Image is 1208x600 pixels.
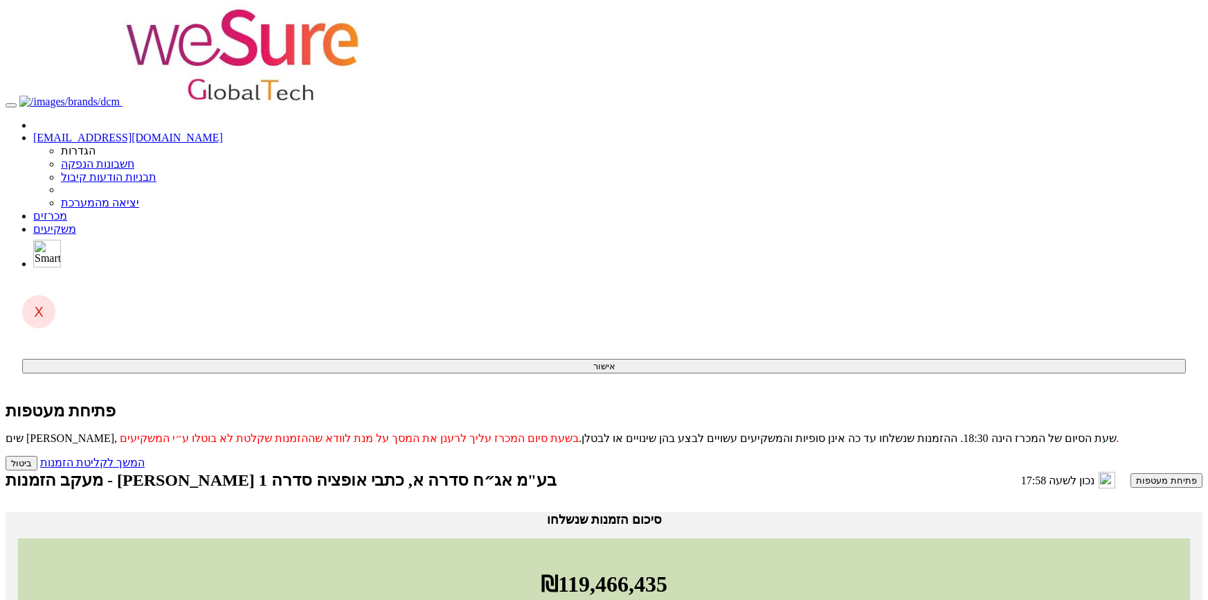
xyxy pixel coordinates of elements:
p: שים [PERSON_NAME], שעת הסיום של המכרז הינה 18:30. ההזמנות שנשלחו עד כה אינן סופיות והמשקיעים עשוי... [6,432,1202,445]
span: ₪119,466,435 [541,571,667,597]
a: תבניות הודעות קיבול [61,171,156,183]
h1: פתיחת מעטפות [6,401,1202,421]
p: נכון לשעה 17:58 [1021,471,1094,489]
button: אישור [22,359,1186,373]
a: [EMAIL_ADDRESS][DOMAIN_NAME] [33,132,223,143]
a: המשך לקליטת הזמנות [40,457,145,468]
span: X [34,303,44,320]
li: הגדרות [61,144,1202,157]
img: דיסקונט קפיטל חיתום בע"מ [19,96,120,108]
a: מכרזים [33,210,67,222]
a: יציאה מהמערכת [61,197,139,209]
span: בשעת סיום המכרז עליך לרענן את המסך על מנת לוודא שההזמנות שקלטת לא בוטלו ע״י המשקיעים. [120,432,1119,444]
a: משקיעים [33,223,76,235]
button: פתיחת מעטפות [1130,473,1202,488]
button: ביטול [6,456,37,470]
h1: מעקב הזמנות - [PERSON_NAME] בע"מ אג״ח סדרה א, כתבי אופציה סדרה 1 [6,470,557,490]
img: ווישור גלובלטק בע"מ - אג״ח (סדרה א), כתבי אופציה (סדרה 1) [123,6,365,105]
span: סיכום הזמנות שנשלחו [547,513,662,527]
img: סמארטבול - מערכת לניהול הנפקות [33,240,61,267]
img: refresh-icon.png [1099,472,1115,488]
a: חשבונות הנפקה [61,158,134,170]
